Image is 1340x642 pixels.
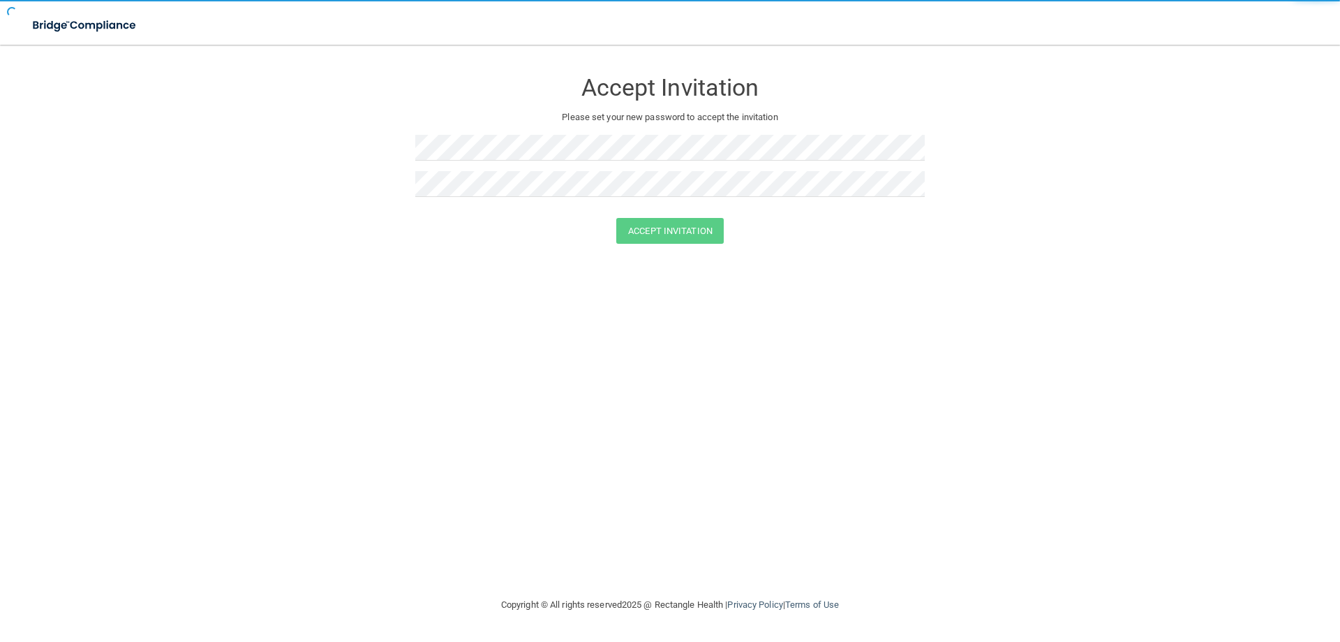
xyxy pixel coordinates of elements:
a: Terms of Use [785,599,839,610]
p: Please set your new password to accept the invitation [426,109,914,126]
a: Privacy Policy [727,599,782,610]
h3: Accept Invitation [415,75,925,101]
img: bridge_compliance_login_screen.278c3ca4.svg [21,11,149,40]
div: Copyright © All rights reserved 2025 @ Rectangle Health | | [415,583,925,627]
button: Accept Invitation [616,218,724,244]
